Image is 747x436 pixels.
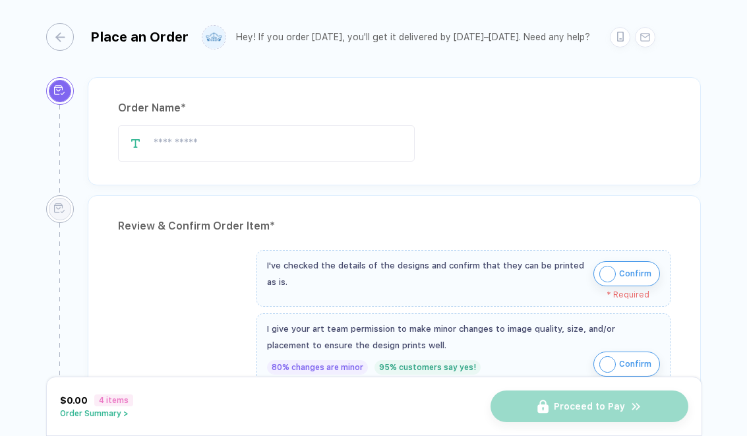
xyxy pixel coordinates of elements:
[593,352,660,377] button: iconConfirm
[267,290,649,299] div: * Required
[599,266,616,282] img: icon
[236,32,590,43] div: Hey! If you order [DATE], you'll get it delivered by [DATE]–[DATE]. Need any help?
[202,26,225,49] img: user profile
[599,356,616,373] img: icon
[374,360,481,375] div: 95% customers say yes!
[267,360,368,375] div: 80% changes are minor
[118,98,671,119] div: Order Name
[619,354,651,375] span: Confirm
[94,394,133,406] span: 4 items
[593,261,660,286] button: iconConfirm
[619,263,651,284] span: Confirm
[90,29,189,45] div: Place an Order
[60,409,133,418] button: Order Summary >
[267,257,587,290] div: I've checked the details of the designs and confirm that they can be printed as is.
[118,216,671,237] div: Review & Confirm Order Item
[267,321,660,354] div: I give your art team permission to make minor changes to image quality, size, and/or placement to...
[60,395,88,406] span: $0.00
